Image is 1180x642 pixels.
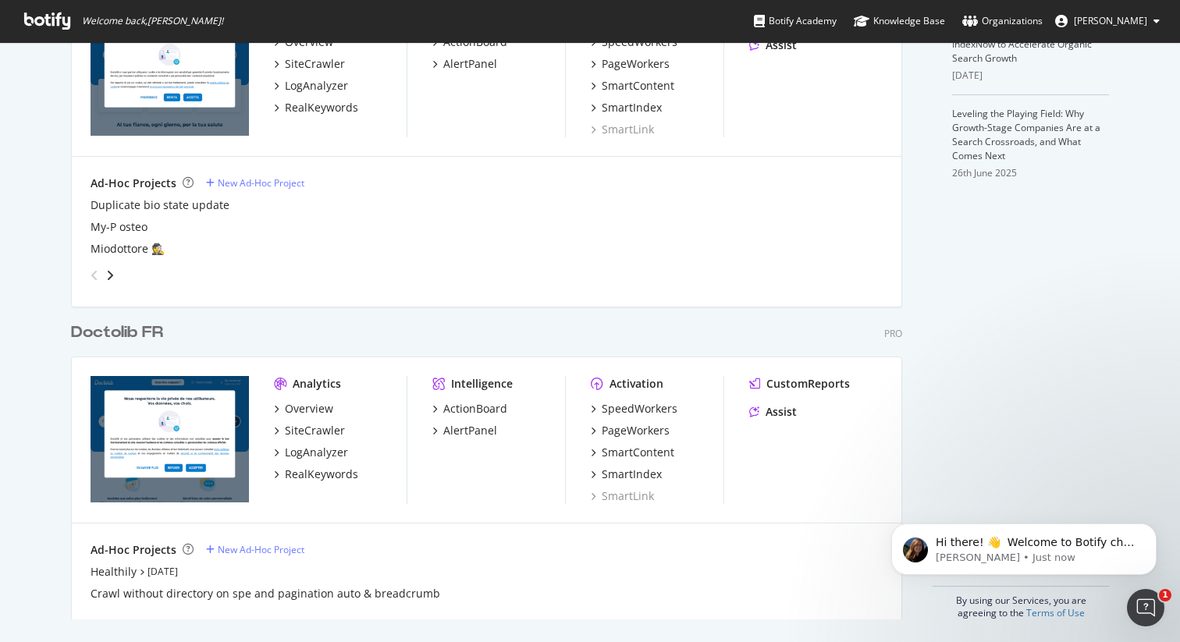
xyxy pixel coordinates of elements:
[962,13,1043,29] div: Organizations
[285,78,348,94] div: LogAnalyzer
[71,321,163,344] div: Doctolib FR
[84,263,105,288] div: angle-left
[602,78,674,94] div: SmartContent
[602,466,662,482] div: SmartIndex
[591,466,662,482] a: SmartIndex
[952,166,1109,180] div: 26th June 2025
[591,423,670,438] a: PageWorkers
[884,327,902,340] div: Pro
[285,401,333,417] div: Overview
[854,13,945,29] div: Knowledge Base
[591,56,670,72] a: PageWorkers
[274,56,345,72] a: SiteCrawler
[285,445,348,460] div: LogAnalyzer
[432,401,507,417] a: ActionBoard
[91,586,440,601] a: Crawl without directory on spe and pagination auto & breadcrumb
[868,491,1180,600] iframe: Intercom notifications message
[602,401,677,417] div: SpeedWorkers
[218,543,304,556] div: New Ad-Hoc Project
[105,268,116,283] div: angle-right
[591,488,654,504] a: SmartLink
[285,466,358,482] div: RealKeywords
[274,445,348,460] a: LogAnalyzer
[451,376,513,392] div: Intelligence
[591,401,677,417] a: SpeedWorkers
[591,445,674,460] a: SmartContent
[766,37,797,53] div: Assist
[1159,589,1171,601] span: 1
[91,564,137,580] a: Healthily
[443,423,497,438] div: AlertPanel
[82,15,223,27] span: Welcome back, [PERSON_NAME] !
[933,586,1109,619] div: By using our Services, you are agreeing to the
[602,445,674,460] div: SmartContent
[591,100,662,115] a: SmartIndex
[749,37,797,53] a: Assist
[274,78,348,94] a: LogAnalyzer
[91,219,147,235] a: My-P osteo
[71,321,169,344] a: Doctolib FR
[766,404,797,420] div: Assist
[293,376,341,392] div: Analytics
[749,376,850,392] a: CustomReports
[443,56,497,72] div: AlertPanel
[1026,606,1085,619] a: Terms of Use
[91,376,249,502] img: doctolib.fr
[591,78,674,94] a: SmartContent
[274,100,358,115] a: RealKeywords
[443,401,507,417] div: ActionBoard
[285,423,345,438] div: SiteCrawler
[591,122,654,137] a: SmartLink
[91,176,176,191] div: Ad-Hoc Projects
[91,241,165,257] a: Miodottore 🕵️
[147,565,178,578] a: [DATE]
[91,542,176,558] div: Ad-Hoc Projects
[610,376,663,392] div: Activation
[602,56,670,72] div: PageWorkers
[432,56,497,72] a: AlertPanel
[952,23,1101,65] a: Why Mid-Sized Brands Should Use IndexNow to Accelerate Organic Search Growth
[602,100,662,115] div: SmartIndex
[285,100,358,115] div: RealKeywords
[1043,9,1172,34] button: [PERSON_NAME]
[91,197,229,213] a: Duplicate bio state update
[274,423,345,438] a: SiteCrawler
[952,107,1100,162] a: Leveling the Playing Field: Why Growth-Stage Companies Are at a Search Crossroads, and What Comes...
[432,423,497,438] a: AlertPanel
[1074,14,1147,27] span: Robin Grattepanche
[91,9,249,136] img: www.doctolib.it
[602,423,670,438] div: PageWorkers
[754,13,837,29] div: Botify Academy
[274,401,333,417] a: Overview
[285,56,345,72] div: SiteCrawler
[206,176,304,190] a: New Ad-Hoc Project
[1127,589,1164,626] iframe: Intercom live chat
[218,176,304,190] div: New Ad-Hoc Project
[749,404,797,420] a: Assist
[766,376,850,392] div: CustomReports
[206,543,304,556] a: New Ad-Hoc Project
[952,69,1109,83] div: [DATE]
[274,466,358,482] a: RealKeywords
